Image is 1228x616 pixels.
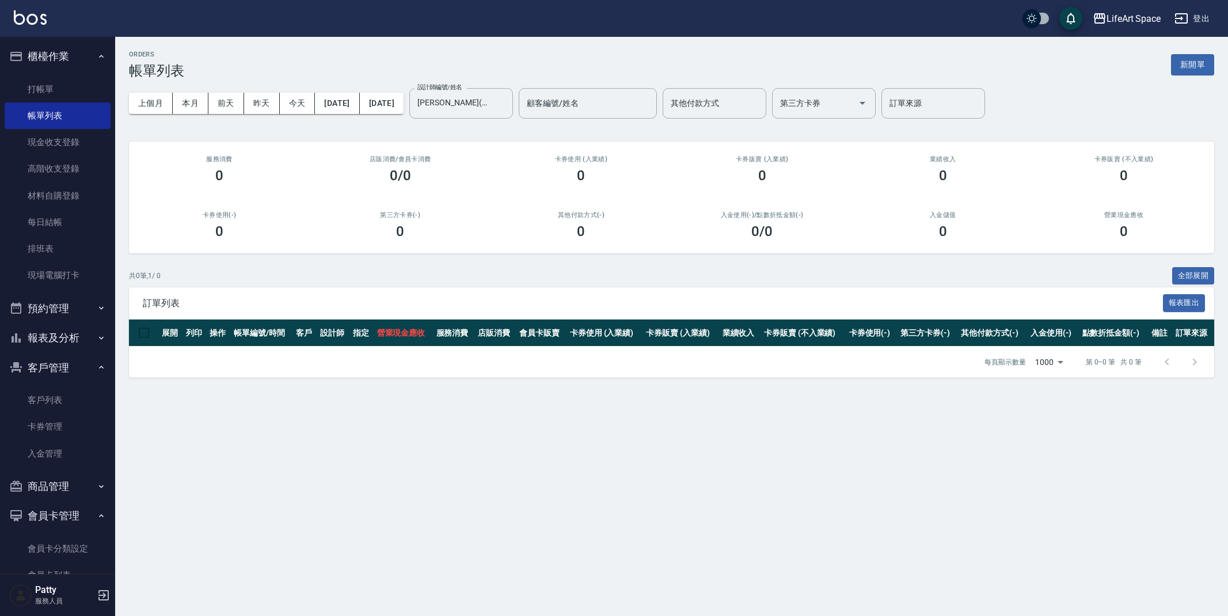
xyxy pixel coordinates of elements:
[1171,59,1214,70] a: 新開單
[5,387,111,413] a: 客戶列表
[207,320,231,347] th: 操作
[434,320,475,347] th: 服務消費
[984,357,1026,367] p: 每頁顯示數量
[1171,54,1214,75] button: 新開單
[1163,297,1206,308] a: 報表匯出
[324,155,477,163] h2: 店販消費 /會員卡消費
[516,320,567,347] th: 會員卡販賣
[1120,223,1128,239] h3: 0
[129,51,184,58] h2: ORDERS
[939,168,947,184] h3: 0
[958,320,1027,347] th: 其他付款方式(-)
[215,223,223,239] h3: 0
[350,320,374,347] th: 指定
[159,320,183,347] th: 展開
[173,93,208,114] button: 本月
[1120,168,1128,184] h3: 0
[1031,347,1067,378] div: 1000
[577,168,585,184] h3: 0
[5,102,111,129] a: 帳單列表
[758,168,766,184] h3: 0
[1028,320,1079,347] th: 入金使用(-)
[504,211,657,219] h2: 其他付款方式(-)
[231,320,293,347] th: 帳單編號/時間
[1107,12,1161,26] div: LifeArt Space
[5,155,111,182] a: 高階收支登錄
[577,223,585,239] h3: 0
[5,440,111,467] a: 入金管理
[35,596,94,606] p: 服務人員
[5,129,111,155] a: 現金收支登錄
[5,353,111,383] button: 客戶管理
[866,155,1020,163] h2: 業績收入
[143,155,296,163] h3: 服務消費
[293,320,317,347] th: 客戶
[898,320,958,347] th: 第三方卡券(-)
[685,211,838,219] h2: 入金使用(-) /點數折抵金額(-)
[939,223,947,239] h3: 0
[374,320,434,347] th: 營業現金應收
[208,93,244,114] button: 前天
[5,535,111,562] a: 會員卡分類設定
[5,471,111,501] button: 商品管理
[129,63,184,79] h3: 帳單列表
[643,320,719,347] th: 卡券販賣 (入業績)
[5,182,111,209] a: 材料自購登錄
[1086,357,1142,367] p: 第 0–0 筆 共 0 筆
[5,235,111,262] a: 排班表
[1170,8,1214,29] button: 登出
[5,41,111,71] button: 櫃檯作業
[5,262,111,288] a: 現場電腦打卡
[9,584,32,607] img: Person
[1088,7,1165,31] button: LifeArt Space
[866,211,1020,219] h2: 入金儲值
[846,320,898,347] th: 卡券使用(-)
[143,298,1163,309] span: 訂單列表
[5,413,111,440] a: 卡券管理
[475,320,516,347] th: 店販消費
[183,320,207,347] th: 列印
[143,211,296,219] h2: 卡券使用(-)
[1059,7,1082,30] button: save
[360,93,404,114] button: [DATE]
[720,320,761,347] th: 業績收入
[1047,211,1200,219] h2: 營業現金應收
[244,93,280,114] button: 昨天
[35,584,94,596] h5: Patty
[5,76,111,102] a: 打帳單
[317,320,350,347] th: 設計師
[1079,320,1149,347] th: 點數折抵金額(-)
[5,501,111,531] button: 會員卡管理
[751,223,773,239] h3: 0 /0
[417,83,462,92] label: 設計師編號/姓名
[215,168,223,184] h3: 0
[567,320,643,347] th: 卡券使用 (入業績)
[129,271,161,281] p: 共 0 筆, 1 / 0
[1163,294,1206,312] button: 報表匯出
[685,155,838,163] h2: 卡券販賣 (入業績)
[1047,155,1200,163] h2: 卡券販賣 (不入業績)
[315,93,359,114] button: [DATE]
[280,93,315,114] button: 今天
[5,294,111,324] button: 預約管理
[129,93,173,114] button: 上個月
[853,94,872,112] button: Open
[390,168,411,184] h3: 0/0
[396,223,404,239] h3: 0
[324,211,477,219] h2: 第三方卡券(-)
[504,155,657,163] h2: 卡券使用 (入業績)
[5,209,111,235] a: 每日結帳
[1172,267,1215,285] button: 全部展開
[14,10,47,25] img: Logo
[761,320,846,347] th: 卡券販賣 (不入業績)
[1173,320,1214,347] th: 訂單來源
[1149,320,1173,347] th: 備註
[5,562,111,588] a: 會員卡列表
[5,323,111,353] button: 報表及分析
